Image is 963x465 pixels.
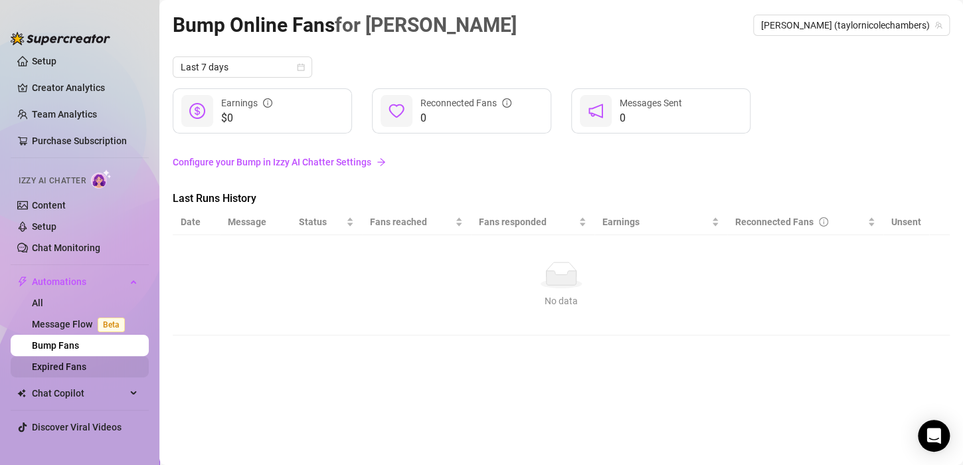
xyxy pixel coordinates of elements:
th: Date [173,209,220,235]
span: team [934,21,942,29]
span: Beta [98,318,125,332]
span: Chat Copilot [32,383,126,404]
span: Earnings [602,215,709,229]
span: 0 [420,110,511,126]
a: Purchase Subscription [32,130,138,151]
span: info-circle [263,98,272,108]
div: Reconnected Fans [735,215,865,229]
a: Expired Fans [32,361,86,372]
span: arrow-right [377,157,386,167]
span: 0 [620,110,682,126]
a: Chat Monitoring [32,242,100,253]
div: Open Intercom Messenger [918,420,950,452]
span: Last Runs History [173,191,396,207]
span: Automations [32,271,126,292]
th: Fans responded [471,209,594,235]
a: Setup [32,221,56,232]
img: AI Chatter [91,169,112,189]
th: Message [220,209,291,235]
div: Reconnected Fans [420,96,511,110]
span: info-circle [819,217,828,227]
th: Earnings [594,209,727,235]
th: Fans reached [362,209,472,235]
a: Setup [32,56,56,66]
a: Team Analytics [32,109,97,120]
a: Message FlowBeta [32,319,130,329]
a: Configure your Bump in Izzy AI Chatter Settingsarrow-right [173,149,950,175]
a: Creator Analytics [32,77,138,98]
span: thunderbolt [17,276,28,287]
a: Bump Fans [32,340,79,351]
th: Status [291,209,362,235]
span: Izzy AI Chatter [19,175,86,187]
div: No data [186,294,936,308]
span: info-circle [502,98,511,108]
span: Last 7 days [181,57,304,77]
img: logo-BBDzfeDw.svg [11,32,110,45]
img: Chat Copilot [17,389,26,398]
div: Earnings [221,96,272,110]
a: Content [32,200,66,211]
article: Bump Online Fans [173,9,517,41]
span: $0 [221,110,272,126]
span: Fans reached [370,215,453,229]
a: Configure your Bump in Izzy AI Chatter Settings [173,155,950,169]
span: Messages Sent [620,98,682,108]
a: All [32,298,43,308]
span: calendar [297,63,305,71]
span: for [PERSON_NAME] [335,13,517,37]
span: Taylor (taylornicolechambers) [761,15,942,35]
span: dollar [189,103,205,119]
span: notification [588,103,604,119]
a: Discover Viral Videos [32,422,122,432]
th: Unsent [883,209,929,235]
span: Status [299,215,343,229]
span: heart [389,103,404,119]
span: Fans responded [479,215,575,229]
